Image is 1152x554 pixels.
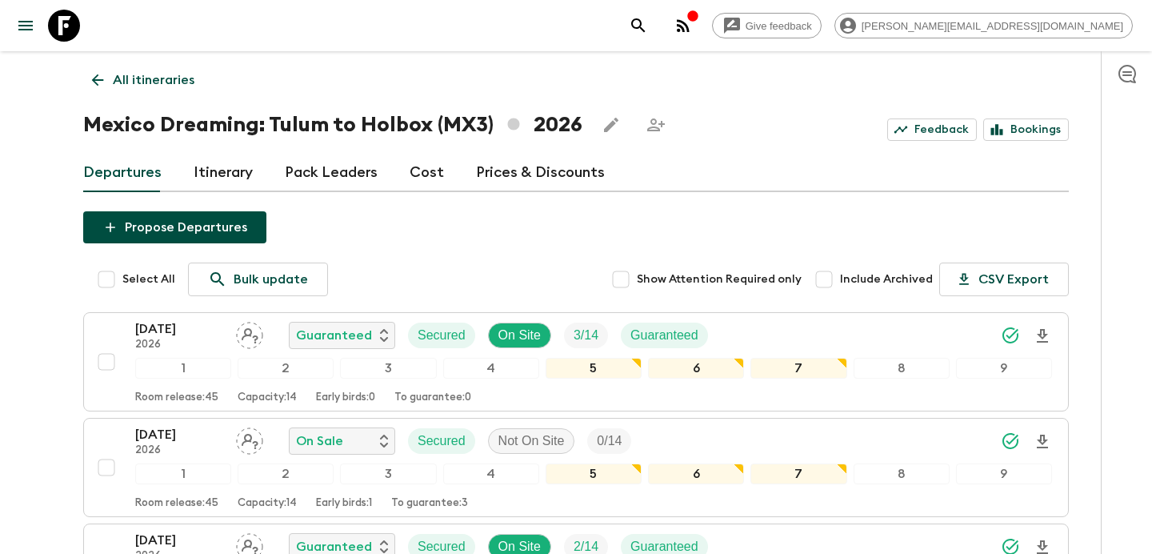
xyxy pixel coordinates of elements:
p: Not On Site [498,432,565,451]
div: 9 [956,358,1052,379]
a: Pack Leaders [285,154,378,192]
a: All itineraries [83,64,203,96]
p: 0 / 14 [597,432,622,451]
a: Cost [410,154,444,192]
p: [DATE] [135,319,223,339]
div: 3 [340,464,436,484]
p: [DATE] [135,531,223,550]
a: Bookings [983,118,1069,141]
button: menu [10,10,42,42]
div: 2 [238,464,334,484]
span: Select All [122,271,175,287]
p: Capacity: 14 [238,391,297,404]
div: Secured [408,428,475,454]
p: 2026 [135,444,223,457]
p: Guaranteed [296,326,372,345]
a: Feedback [887,118,977,141]
p: 2026 [135,339,223,351]
div: 4 [443,358,539,379]
div: 7 [750,358,846,379]
span: Assign pack leader [236,538,263,551]
div: Secured [408,323,475,348]
span: Give feedback [737,20,821,32]
span: Share this itinerary [640,109,672,141]
div: Trip Fill [564,323,608,348]
p: On Sale [296,432,343,451]
div: 2 [238,358,334,379]
div: 8 [854,358,950,379]
div: 9 [956,464,1052,484]
svg: Download Onboarding [1033,432,1052,452]
div: On Site [488,323,551,348]
div: Trip Fill [587,428,631,454]
button: CSV Export [939,263,1069,296]
div: 1 [135,464,231,484]
button: search adventures [622,10,654,42]
p: On Site [498,326,541,345]
div: 1 [135,358,231,379]
div: 6 [648,464,744,484]
div: 8 [854,464,950,484]
span: Assign pack leader [236,327,263,339]
p: [DATE] [135,425,223,444]
div: 5 [546,358,642,379]
p: Secured [418,326,466,345]
span: Include Archived [840,271,933,287]
button: [DATE]2026Assign pack leaderGuaranteedSecuredOn SiteTrip FillGuaranteed123456789Room release:45Ca... [83,312,1069,411]
button: [DATE]2026Assign pack leaderOn SaleSecuredNot On SiteTrip Fill123456789Room release:45Capacity:14... [83,418,1069,517]
svg: Synced Successfully [1001,432,1020,451]
p: Bulk update [234,270,308,289]
div: 3 [340,358,436,379]
span: Assign pack leader [236,432,263,445]
p: Room release: 45 [135,391,218,404]
svg: Download Onboarding [1033,327,1052,346]
div: 5 [546,464,642,484]
div: 4 [443,464,539,484]
div: 7 [750,464,846,484]
p: 3 / 14 [574,326,598,345]
p: Room release: 45 [135,497,218,510]
p: Guaranteed [630,326,698,345]
span: [PERSON_NAME][EMAIL_ADDRESS][DOMAIN_NAME] [853,20,1132,32]
p: Capacity: 14 [238,497,297,510]
div: 6 [648,358,744,379]
h1: Mexico Dreaming: Tulum to Holbox (MX3) 2026 [83,109,582,141]
div: Not On Site [488,428,575,454]
button: Edit this itinerary [595,109,627,141]
p: All itineraries [113,70,194,90]
span: Show Attention Required only [637,271,802,287]
svg: Synced Successfully [1001,326,1020,345]
a: Give feedback [712,13,822,38]
a: Itinerary [194,154,253,192]
p: To guarantee: 0 [394,391,471,404]
button: Propose Departures [83,211,266,243]
a: Prices & Discounts [476,154,605,192]
p: Early birds: 1 [316,497,372,510]
a: Bulk update [188,263,328,296]
p: Secured [418,432,466,451]
div: [PERSON_NAME][EMAIL_ADDRESS][DOMAIN_NAME] [834,13,1133,38]
a: Departures [83,154,162,192]
p: Early birds: 0 [316,391,375,404]
p: To guarantee: 3 [391,497,468,510]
